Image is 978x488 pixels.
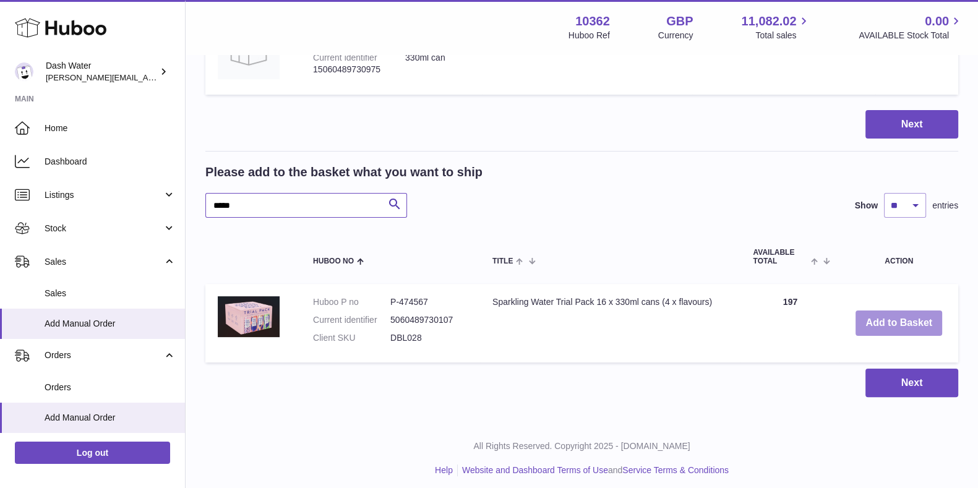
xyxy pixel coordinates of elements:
span: Huboo no [313,257,354,265]
span: [PERSON_NAME][EMAIL_ADDRESS][DOMAIN_NAME] [46,72,248,82]
span: Stock [45,223,163,234]
th: Action [839,236,958,277]
span: Total sales [755,30,810,41]
span: AVAILABLE Stock Total [859,30,963,41]
a: Service Terms & Conditions [622,465,729,475]
td: 197 [740,284,839,362]
dd: 5060489730107 [390,314,468,326]
button: Next [865,369,958,398]
a: Website and Dashboard Terms of Use [462,465,608,475]
p: All Rights Reserved. Copyright 2025 - [DOMAIN_NAME] [195,440,968,452]
span: 11,082.02 [741,13,796,30]
td: Sparkling Water Trial Pack 16 x 330ml cans (4 x flavours) [480,284,740,362]
button: Next [865,110,958,139]
span: Add Manual Order [45,412,176,424]
a: Log out [15,442,170,464]
span: Dashboard [45,156,176,168]
dd: P-474567 [390,296,468,308]
span: entries [932,200,958,212]
span: AVAILABLE Total [753,249,808,265]
button: Add to Basket [856,310,942,336]
label: Show [855,200,878,212]
a: 0.00 AVAILABLE Stock Total [859,13,963,41]
strong: 10362 [575,13,610,30]
span: Sales [45,288,176,299]
a: Help [435,465,453,475]
img: Sparkling Water Trial Pack 16 x 330ml cans (4 x flavours) [218,296,280,337]
dd: DBL028 [390,332,468,344]
dt: Current identifier [313,314,390,326]
span: Orders [45,382,176,393]
img: james@dash-water.com [15,62,33,81]
div: Huboo Ref [568,30,610,41]
span: Listings [45,189,163,201]
div: Current identifier [313,53,377,62]
span: Title [492,257,513,265]
dt: Huboo P no [313,296,390,308]
h2: Please add to the basket what you want to ship [205,164,483,181]
span: 0.00 [925,13,949,30]
strong: GBP [666,13,693,30]
dt: Client SKU [313,332,390,344]
div: Dash Water [46,60,157,83]
span: Orders [45,349,163,361]
li: and [458,464,729,476]
div: 15060489730975 [313,64,380,75]
div: Currency [658,30,693,41]
a: 11,082.02 Total sales [741,13,810,41]
span: Home [45,122,176,134]
span: Add Manual Order [45,318,176,330]
span: Sales [45,256,163,268]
